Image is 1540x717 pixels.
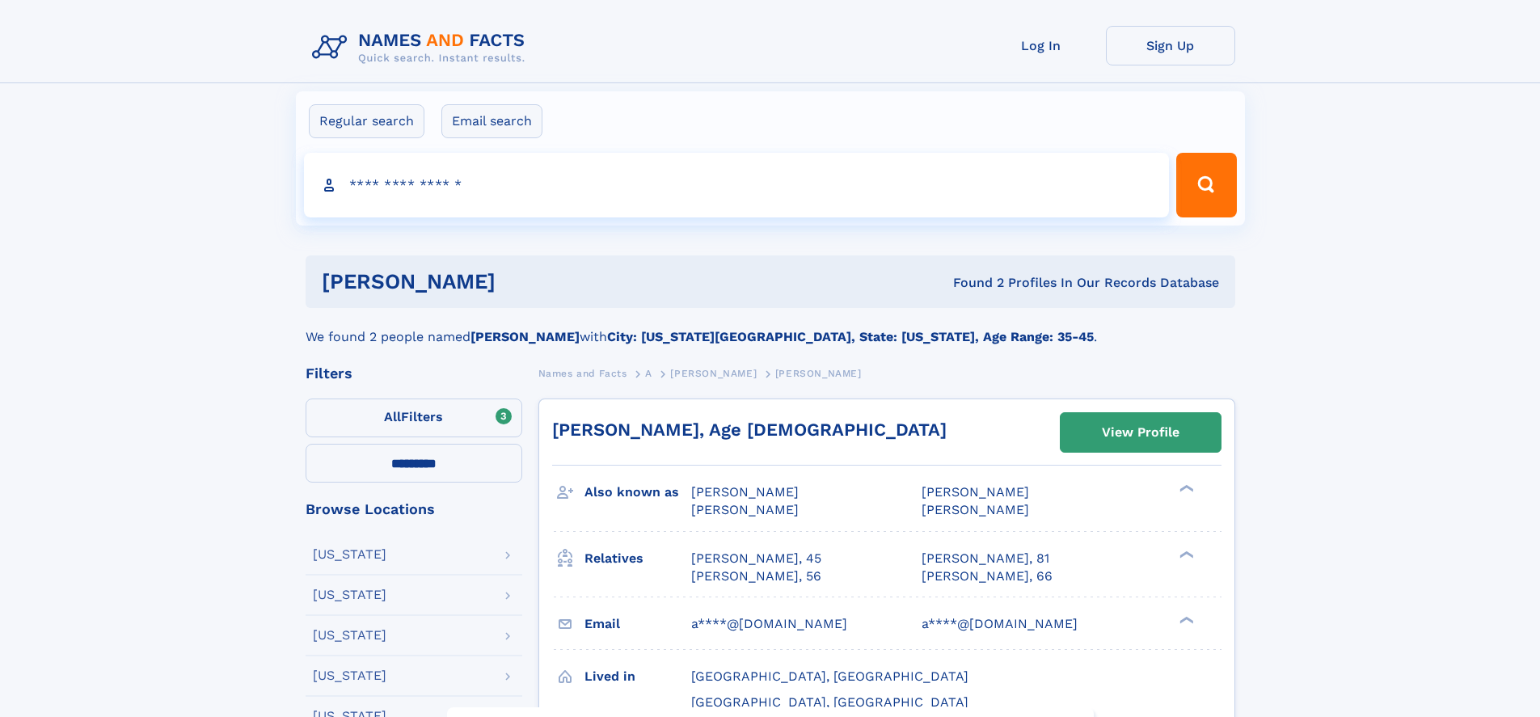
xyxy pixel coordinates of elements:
[584,610,691,638] h3: Email
[645,368,652,379] span: A
[922,484,1029,500] span: [PERSON_NAME]
[691,484,799,500] span: [PERSON_NAME]
[691,550,821,567] a: [PERSON_NAME], 45
[922,550,1049,567] a: [PERSON_NAME], 81
[977,26,1106,65] a: Log In
[724,274,1219,292] div: Found 2 Profiles In Our Records Database
[584,545,691,572] h3: Relatives
[306,366,522,381] div: Filters
[670,368,757,379] span: [PERSON_NAME]
[306,399,522,437] label: Filters
[306,26,538,70] img: Logo Names and Facts
[322,272,724,292] h1: [PERSON_NAME]
[691,567,821,585] a: [PERSON_NAME], 56
[306,308,1235,347] div: We found 2 people named with .
[1175,549,1195,559] div: ❯
[691,502,799,517] span: [PERSON_NAME]
[922,502,1029,517] span: [PERSON_NAME]
[922,567,1053,585] a: [PERSON_NAME], 66
[306,502,522,517] div: Browse Locations
[313,629,386,642] div: [US_STATE]
[313,548,386,561] div: [US_STATE]
[691,668,968,684] span: [GEOGRAPHIC_DATA], [GEOGRAPHIC_DATA]
[470,329,580,344] b: [PERSON_NAME]
[1106,26,1235,65] a: Sign Up
[775,368,862,379] span: [PERSON_NAME]
[552,420,947,440] a: [PERSON_NAME], Age [DEMOGRAPHIC_DATA]
[1061,413,1221,452] a: View Profile
[607,329,1094,344] b: City: [US_STATE][GEOGRAPHIC_DATA], State: [US_STATE], Age Range: 35-45
[304,153,1170,217] input: search input
[670,363,757,383] a: [PERSON_NAME]
[1102,414,1179,451] div: View Profile
[1175,483,1195,494] div: ❯
[584,663,691,690] h3: Lived in
[584,479,691,506] h3: Also known as
[313,669,386,682] div: [US_STATE]
[1175,614,1195,625] div: ❯
[313,588,386,601] div: [US_STATE]
[645,363,652,383] a: A
[309,104,424,138] label: Regular search
[384,409,401,424] span: All
[441,104,542,138] label: Email search
[538,363,627,383] a: Names and Facts
[1176,153,1236,217] button: Search Button
[691,694,968,710] span: [GEOGRAPHIC_DATA], [GEOGRAPHIC_DATA]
